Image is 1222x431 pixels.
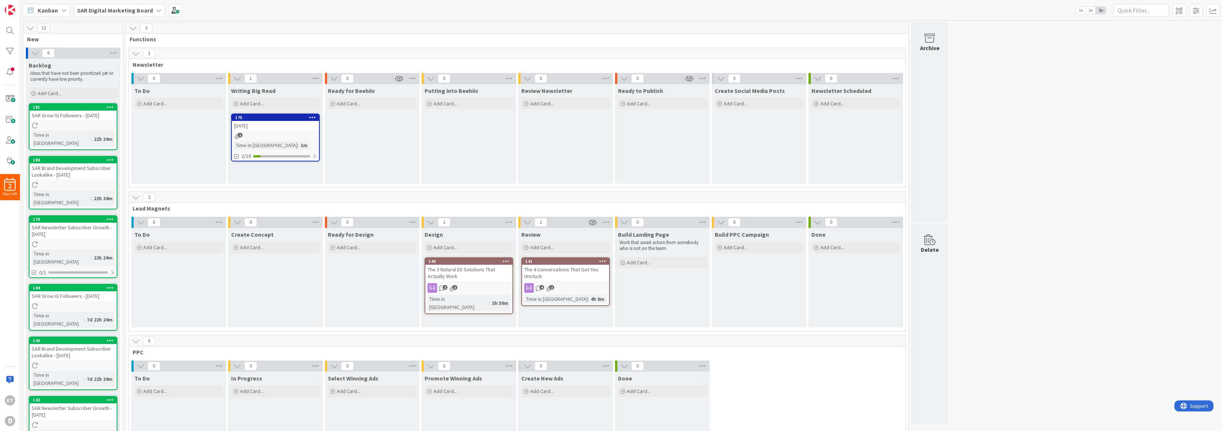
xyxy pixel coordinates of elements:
div: 180SAR Brand Development Subscriber Lookalike - [DATE] [30,157,117,180]
span: Create New Ads [521,375,563,382]
span: 1 [244,74,257,83]
span: 0 [341,218,354,227]
div: 144SAR Grow IG Followers - [DATE] [30,285,117,301]
span: Add Card... [240,388,264,394]
span: New [27,35,114,43]
span: 1 [535,218,547,227]
div: 1m [299,141,309,149]
div: D [5,416,15,426]
div: 4h 8m [589,295,606,303]
div: 179 [33,217,117,222]
span: Putting into Beehiiv [425,87,478,94]
span: 1 [238,133,243,138]
div: DT [5,395,15,406]
span: Lead Magnets [133,205,896,212]
input: Quick Filter... [1113,4,1169,17]
span: Add Card... [337,388,360,394]
div: 179SAR Newsletter Subscriber Growth - [DATE] [30,216,117,239]
div: Time in [GEOGRAPHIC_DATA] [32,371,84,387]
div: SAR Newsletter Subscriber Growth - [DATE] [30,403,117,420]
div: 141The 4 Conversations That Get You Unstuck [522,258,609,281]
span: 3x [1096,7,1106,14]
div: 143 [33,338,117,343]
span: : [298,141,299,149]
span: 0 [535,362,547,371]
div: 181 [33,105,117,110]
span: : [91,194,92,202]
span: 2x [1086,7,1096,14]
span: 0 [438,74,450,83]
div: SAR Grow IG Followers - [DATE] [30,291,117,301]
span: Add Card... [627,100,651,107]
span: Add Card... [433,100,457,107]
span: Writing Big Read [231,87,275,94]
span: Support [16,1,34,10]
span: Functions [130,35,899,43]
span: Add Card... [337,244,360,251]
span: To Do [134,87,150,94]
div: 143SAR Brand Development Subscriber Lookalike - [DATE] [30,337,117,360]
span: 2 [443,285,447,290]
span: Add Card... [820,244,844,251]
span: Promote Winning Ads [425,375,482,382]
span: 0 [438,362,450,371]
div: 143 [30,337,117,344]
span: Create Social Media Posts [715,87,785,94]
div: 22h 24m [92,194,114,202]
span: 6 [42,49,55,58]
div: 179 [30,216,117,223]
span: Review Newsletter [521,87,572,94]
span: : [91,135,92,143]
img: Visit kanbanzone.com [5,5,15,15]
span: 0 [631,362,644,371]
div: 140The 3 Natural ED Solutions That Actually Work [425,258,512,281]
span: 2/16 [241,152,251,160]
div: 7d 22h 24m [85,316,114,324]
div: Time in [GEOGRAPHIC_DATA] [234,141,298,149]
div: The 4 Conversations That Get You Unstuck [522,265,609,281]
div: 22h 24m [92,135,114,143]
span: 0 [148,74,160,83]
span: Add Card... [433,388,457,394]
div: 141 [525,259,609,264]
div: 180 [33,157,117,163]
div: Time in [GEOGRAPHIC_DATA] [32,312,84,328]
div: 175[DATE] [232,114,319,131]
span: Add Card... [627,259,651,266]
span: Add Card... [143,388,167,394]
b: SAR Digital Marketing Board [77,7,153,14]
div: [DATE] [232,121,319,131]
span: Add Card... [820,100,844,107]
div: Time in [GEOGRAPHIC_DATA] [32,250,91,266]
span: 0 [244,218,257,227]
span: : [84,316,85,324]
span: 2 [8,184,12,189]
span: Build PPC Campaign [715,231,769,238]
span: 4 [539,285,544,290]
span: Add Card... [530,100,554,107]
span: 0 [148,218,160,227]
span: Add Card... [337,100,360,107]
span: Add Card... [38,90,61,97]
span: Add Card... [240,244,264,251]
span: 2 [453,285,457,290]
span: 0 [535,74,547,83]
span: Ideas that have not been prioritized yet or currently have low priority. [30,70,114,82]
span: To Do [134,375,150,382]
span: Done [811,231,825,238]
span: Add Card... [143,244,167,251]
span: Add Card... [530,244,554,251]
span: Review [521,231,540,238]
span: Add Card... [433,244,457,251]
div: 175 [235,115,319,120]
div: 180 [30,157,117,163]
div: Archive [920,44,940,52]
div: Time in [GEOGRAPHIC_DATA] [524,295,588,303]
span: : [588,295,589,303]
span: : [91,254,92,262]
span: 2 [549,285,554,290]
div: SAR Newsletter Subscriber Growth - [DATE] [30,223,117,239]
span: 0 [143,337,155,345]
div: 142 [33,397,117,403]
div: 142 [30,397,117,403]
